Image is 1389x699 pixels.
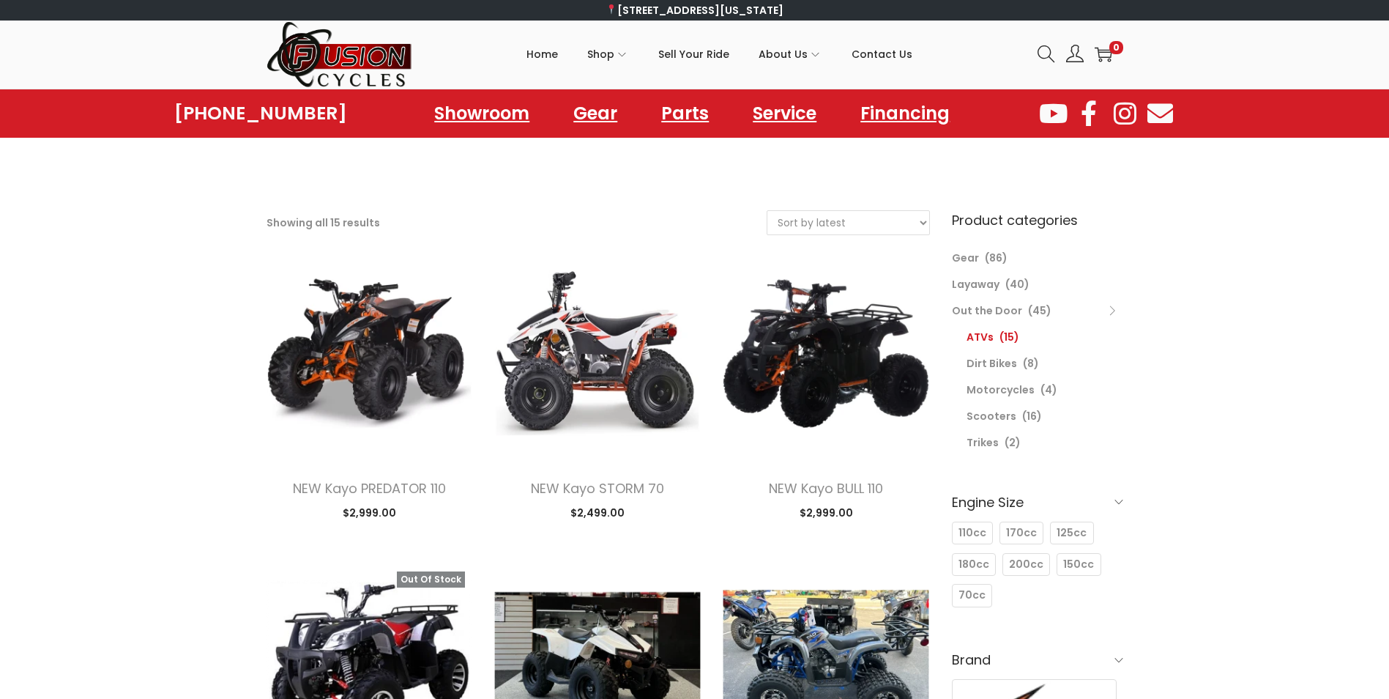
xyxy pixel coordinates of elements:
select: Shop order [767,211,929,234]
a: 0 [1095,45,1112,63]
span: 150cc [1063,557,1094,572]
span: (15) [999,330,1019,344]
a: Gear [559,97,632,130]
a: NEW Kayo BULL 110 [769,479,883,498]
span: 170cc [1006,525,1037,541]
span: $ [343,506,349,520]
a: Home [526,21,558,87]
span: (4) [1040,382,1057,397]
a: Contact Us [852,21,912,87]
a: Layaway [952,277,999,292]
a: Out the Door [952,303,1022,318]
span: 125cc [1057,525,1087,541]
span: $ [570,506,577,520]
a: [PHONE_NUMBER] [174,103,347,124]
span: (45) [1028,303,1051,318]
a: Scooters [967,409,1016,424]
span: 200cc [1009,557,1043,572]
a: Service [738,97,831,130]
a: About Us [759,21,822,87]
span: Shop [587,36,614,73]
a: Dirt Bikes [967,356,1017,371]
img: 📍 [606,4,617,15]
a: Financing [846,97,964,130]
img: Woostify retina logo [267,21,413,89]
span: 110cc [958,525,986,541]
span: 2,499.00 [570,506,625,520]
nav: Menu [420,97,964,130]
span: About Us [759,36,808,73]
span: Home [526,36,558,73]
span: 2,999.00 [800,506,853,520]
h6: Engine Size [952,485,1123,519]
a: Parts [647,97,723,130]
a: Motorcycles [967,382,1035,397]
span: 180cc [958,557,989,572]
span: (8) [1023,356,1039,371]
span: (40) [1005,277,1029,292]
a: Showroom [420,97,544,130]
h6: Brand [952,643,1123,677]
span: $ [800,506,806,520]
span: 2,999.00 [343,506,396,520]
span: 70cc [958,588,986,603]
a: NEW Kayo PREDATOR 110 [293,479,446,498]
a: ATVs [967,330,994,344]
span: Contact Us [852,36,912,73]
a: NEW Kayo STORM 70 [531,479,664,498]
a: Shop [587,21,629,87]
span: Sell Your Ride [658,36,729,73]
h6: Product categories [952,210,1123,230]
a: Sell Your Ride [658,21,729,87]
p: Showing all 15 results [267,212,380,233]
span: (2) [1005,435,1021,450]
nav: Primary navigation [413,21,1027,87]
a: Trikes [967,435,999,450]
span: (86) [985,251,1008,265]
a: [STREET_ADDRESS][US_STATE] [606,3,783,18]
a: Gear [952,251,979,265]
span: (16) [1022,409,1042,424]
